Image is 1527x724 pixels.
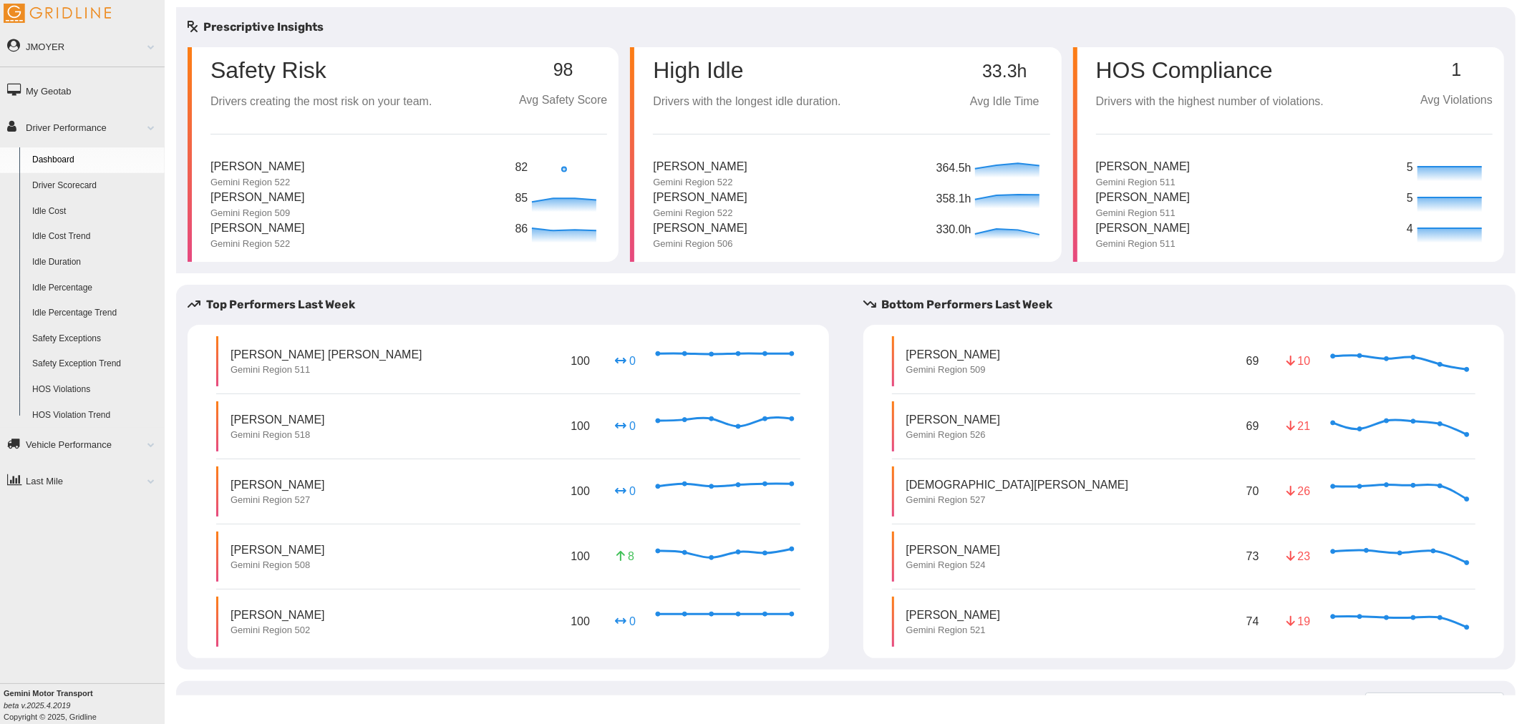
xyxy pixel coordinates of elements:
[906,607,1001,623] p: [PERSON_NAME]
[959,62,1050,82] p: 33.3h
[1286,548,1309,564] p: 23
[4,701,70,710] i: beta v.2025.4.2019
[653,189,747,207] p: [PERSON_NAME]
[210,59,432,82] p: Safety Risk
[210,207,305,220] p: Gemini Region 509
[231,607,325,623] p: [PERSON_NAME]
[1244,480,1262,502] p: 70
[1286,353,1309,369] p: 10
[26,147,165,173] a: Dashboard
[210,220,305,238] p: [PERSON_NAME]
[231,542,325,558] p: [PERSON_NAME]
[614,353,637,369] p: 0
[515,220,529,238] p: 86
[1096,59,1324,82] p: HOS Compliance
[653,238,747,250] p: Gemini Region 506
[1096,176,1191,189] p: Gemini Region 511
[1244,545,1262,567] p: 73
[653,59,840,82] p: High Idle
[26,377,165,403] a: HOS Violations
[906,363,1001,376] p: Gemini Region 509
[1244,350,1262,372] p: 69
[1096,158,1191,176] p: [PERSON_NAME]
[653,158,747,176] p: [PERSON_NAME]
[568,350,593,372] p: 100
[188,296,840,313] h5: Top Performers Last Week
[906,542,1001,558] p: [PERSON_NAME]
[959,93,1050,111] p: Avg Idle Time
[1407,220,1414,238] p: 4
[231,411,325,428] p: [PERSON_NAME]
[1286,483,1309,499] p: 26
[568,415,593,437] p: 100
[936,190,971,219] p: 358.1h
[614,548,637,564] p: 8
[519,92,607,109] p: Avg Safety Score
[653,207,747,220] p: Gemini Region 522
[26,300,165,326] a: Idle Percentage Trend
[568,480,593,502] p: 100
[231,476,325,493] p: [PERSON_NAME]
[614,483,637,499] p: 0
[515,190,529,207] p: 85
[26,250,165,275] a: Idle Duration
[936,221,971,250] p: 330.0h
[188,19,324,36] h5: Prescriptive Insights
[906,494,1129,507] p: Gemini Region 527
[26,199,165,225] a: Idle Cost
[210,189,305,207] p: [PERSON_NAME]
[653,93,840,111] p: Drivers with the longest idle duration.
[231,494,325,507] p: Gemini Region 527
[26,224,165,250] a: Idle Cost Trend
[1407,190,1414,207] p: 5
[1096,207,1191,220] p: Gemini Region 511
[1096,220,1191,238] p: [PERSON_NAME]
[614,418,637,434] p: 0
[4,688,165,723] div: Copyright © 2025, Gridline
[26,351,165,377] a: Safety Exception Trend
[231,429,325,441] p: Gemini Region 518
[1244,610,1262,632] p: 74
[26,275,165,301] a: Idle Percentage
[1420,92,1493,109] p: Avg Violations
[1244,415,1262,437] p: 69
[568,610,593,632] p: 100
[1286,613,1309,630] p: 19
[231,346,422,363] p: [PERSON_NAME] [PERSON_NAME]
[210,238,305,250] p: Gemini Region 522
[1096,93,1324,111] p: Drivers with the highest number of violations.
[614,613,637,630] p: 0
[231,559,325,572] p: Gemini Region 508
[653,176,747,189] p: Gemini Region 522
[4,4,111,23] img: Gridline
[906,411,1001,428] p: [PERSON_NAME]
[210,93,432,111] p: Drivers creating the most risk on your team.
[906,559,1001,572] p: Gemini Region 524
[1420,60,1493,80] p: 1
[1096,189,1191,207] p: [PERSON_NAME]
[906,624,1001,637] p: Gemini Region 521
[863,296,1516,313] h5: Bottom Performers Last Week
[26,403,165,429] a: HOS Violation Trend
[568,545,593,567] p: 100
[653,220,747,238] p: [PERSON_NAME]
[906,476,1129,493] p: [DEMOGRAPHIC_DATA][PERSON_NAME]
[1286,418,1309,434] p: 21
[231,624,325,637] p: Gemini Region 502
[906,429,1001,441] p: Gemini Region 526
[231,363,422,376] p: Gemini Region 511
[1407,159,1414,177] p: 5
[210,158,305,176] p: [PERSON_NAME]
[906,346,1001,363] p: [PERSON_NAME]
[1096,238,1191,250] p: Gemini Region 511
[26,173,165,199] a: Driver Scorecard
[936,160,971,188] p: 364.5h
[515,159,529,177] p: 82
[519,60,607,80] p: 98
[26,326,165,352] a: Safety Exceptions
[210,176,305,189] p: Gemini Region 522
[4,689,93,698] b: Gemini Motor Transport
